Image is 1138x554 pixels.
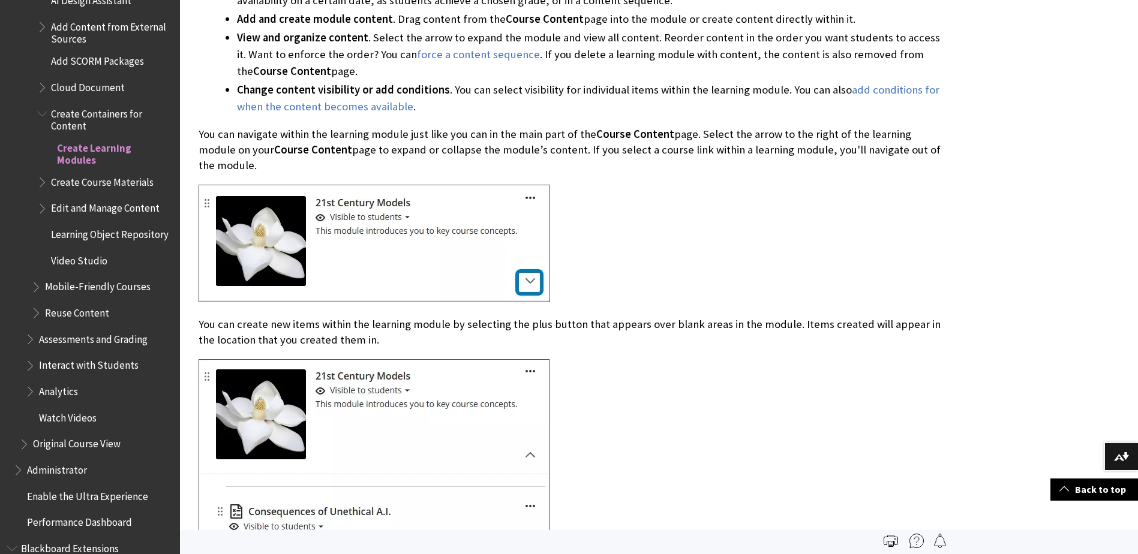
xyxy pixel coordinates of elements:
span: Assessments and Grading [39,329,148,345]
span: Change content visibility or add conditions [237,83,450,97]
span: Course Content [274,143,352,156]
span: Mobile-Friendly Courses [45,277,151,293]
span: Video Studio [51,251,107,267]
span: Performance Dashboard [27,513,132,529]
span: Create Learning Modules [57,138,172,166]
span: Create Containers for Content [51,104,172,132]
span: Analytics [39,381,78,398]
span: View and organize content [237,31,368,44]
span: Add Content from External Sources [51,17,172,45]
span: Course Content [253,64,331,78]
span: Reuse Content [45,303,109,319]
li: . Drag content from the page into the module or create content directly within it. [237,11,942,28]
span: Enable the Ultra Experience [27,486,148,502]
a: add conditions for when the content becomes available [237,83,939,114]
span: Create Course Materials [51,172,154,188]
span: Edit and Manage Content [51,198,160,215]
span: Interact with Students [39,356,139,372]
span: Original Course View [33,434,121,450]
span: Watch Videos [39,408,97,424]
span: Add SCORM Packages [51,51,144,67]
img: Print [884,534,898,548]
p: You can navigate within the learning module just like you can in the main part of the page. Selec... [199,127,942,174]
span: Learning Object Repository [51,224,169,240]
img: A learning module, highlighting the arrow to expand a learning module's content [199,185,550,302]
li: . You can select visibility for individual items within the learning module. You can also . [237,82,942,115]
span: Course Content [506,12,584,26]
a: force a content sequence [417,47,540,62]
p: You can create new items within the learning module by selecting the plus button that appears ove... [199,317,942,348]
a: Back to top [1050,478,1138,501]
span: Course Content [596,127,674,141]
li: . Select the arrow to expand the module and view all content. Reorder content in the order you wa... [237,29,942,80]
img: More help [909,534,924,548]
span: Cloud Document [51,77,125,94]
img: Follow this page [933,534,947,548]
span: Add and create module content [237,12,393,26]
span: Administrator [27,460,87,476]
